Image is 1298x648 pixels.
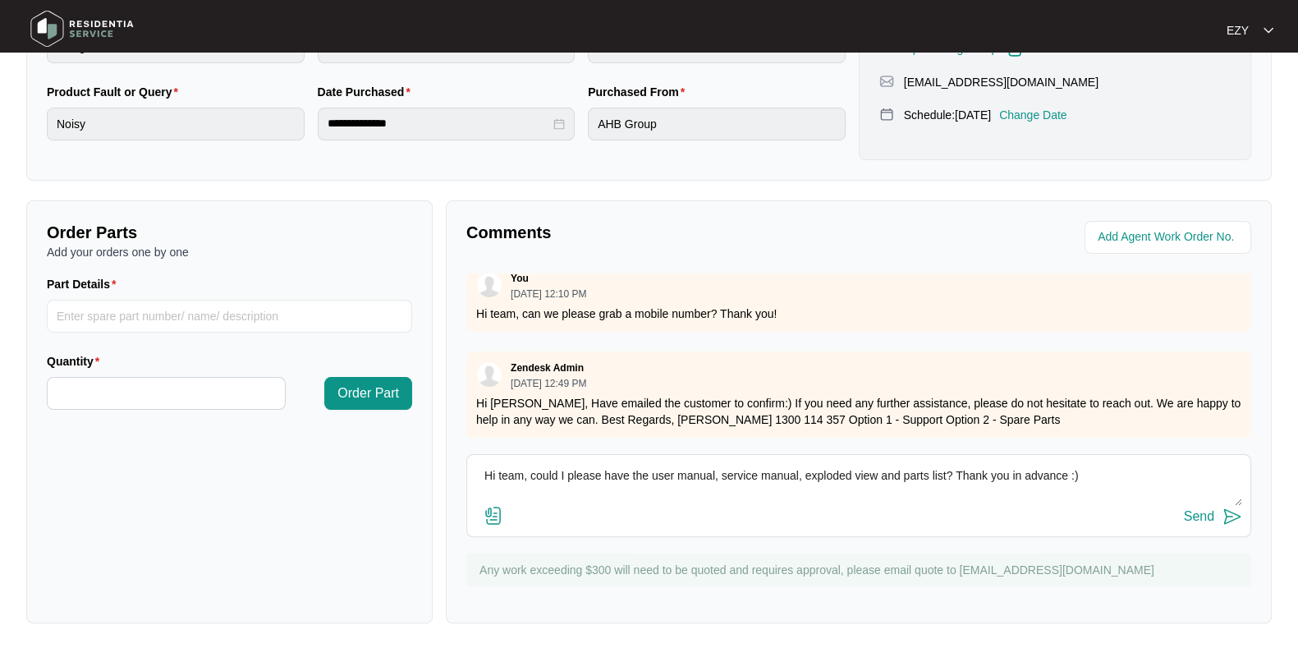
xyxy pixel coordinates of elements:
input: Product Fault or Query [47,108,305,140]
p: You [511,272,529,285]
p: Hi team, can we please grab a mobile number? Thank you! [476,306,1241,322]
textarea: Hi team, could I please have the user manual, service manual, exploded view and parts list? Thank... [475,463,1242,506]
input: Quantity [48,378,285,409]
div: Send [1184,509,1214,524]
p: Order Parts [47,221,412,244]
input: Date Purchased [328,115,551,132]
input: Add Agent Work Order No. [1098,227,1241,247]
img: residentia service logo [25,4,140,53]
img: file-attachment-doc.svg [484,506,503,526]
label: Product Fault or Query [47,84,185,100]
label: Quantity [47,353,106,370]
img: map-pin [879,107,894,122]
img: send-icon.svg [1222,507,1242,526]
label: Purchased From [588,84,691,100]
p: Zendesk Admin [511,361,584,375]
button: Order Part [324,377,412,410]
p: [EMAIL_ADDRESS][DOMAIN_NAME] [904,74,1098,90]
label: Part Details [47,276,123,292]
img: map-pin [879,74,894,89]
input: Purchased From [588,108,846,140]
p: Any work exceeding $300 will need to be quoted and requires approval, please email quote to [EMAI... [479,562,1243,578]
input: Part Details [47,300,412,333]
button: Send [1184,506,1242,528]
img: user.svg [477,362,502,387]
p: [DATE] 12:10 PM [511,289,586,299]
p: Schedule: [DATE] [904,107,991,123]
img: user.svg [477,273,502,297]
p: Change Date [999,107,1067,123]
img: dropdown arrow [1264,26,1273,34]
span: Order Part [337,384,399,403]
label: Date Purchased [318,84,417,100]
p: Comments [466,221,847,244]
p: EZY [1227,22,1249,39]
p: [DATE] 12:49 PM [511,379,586,388]
p: Add your orders one by one [47,244,412,260]
p: Hi [PERSON_NAME], Have emailed the customer to confirm:) If you need any further assistance, plea... [476,395,1241,428]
